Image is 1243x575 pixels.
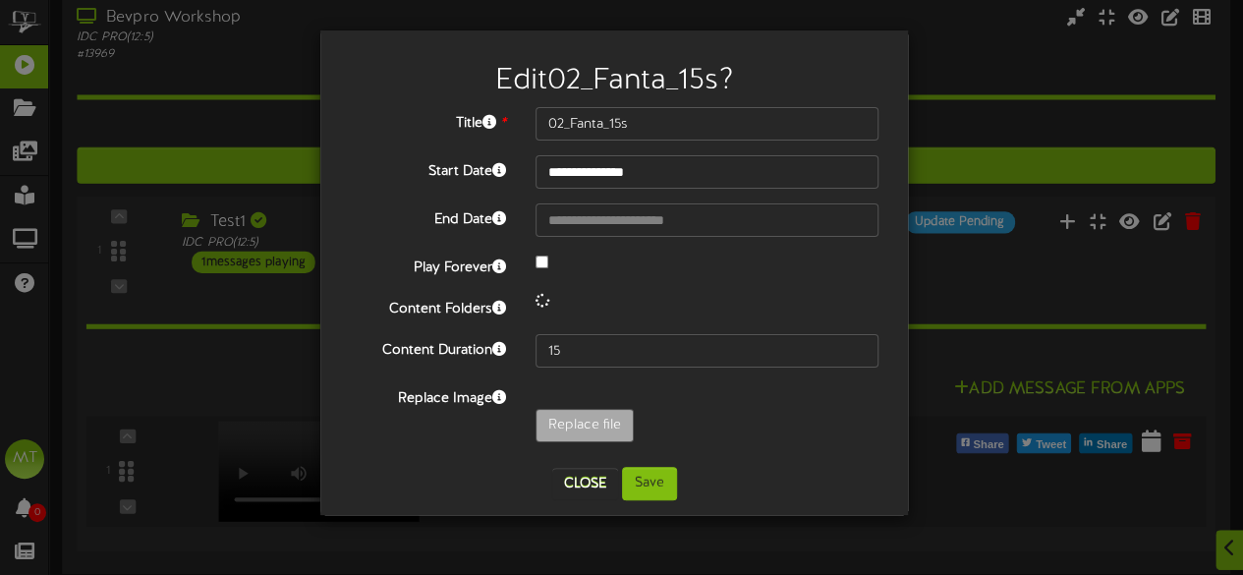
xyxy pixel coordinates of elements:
input: Title [536,107,878,141]
label: Replace Image [335,382,521,409]
input: 15 [536,334,878,368]
label: Title [335,107,521,134]
button: Close [552,468,618,499]
label: Start Date [335,155,521,182]
button: Save [622,467,677,500]
label: Content Folders [335,293,521,319]
h2: Edit 02_Fanta_15s ? [350,65,878,97]
label: Content Duration [335,334,521,361]
label: Play Forever [335,252,521,278]
label: End Date [335,203,521,230]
